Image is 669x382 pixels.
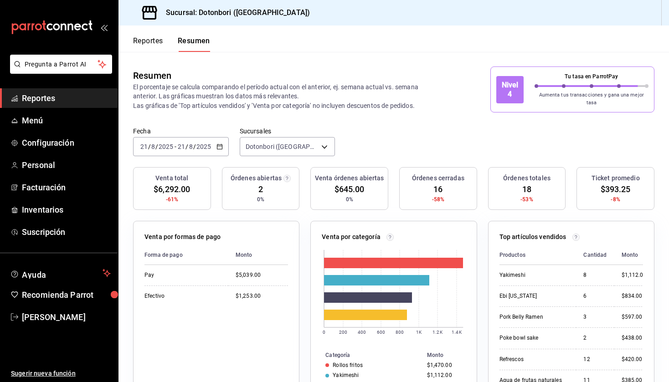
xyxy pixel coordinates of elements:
div: Poke bowl sake [499,334,569,342]
span: / [193,143,196,150]
span: [PERSON_NAME] [22,311,111,323]
span: 2 [258,183,263,195]
h3: Órdenes abiertas [231,173,282,183]
div: $597.00 [622,313,647,321]
span: -53% [520,195,533,204]
input: -- [177,143,185,150]
span: Facturación [22,181,111,194]
button: open_drawer_menu [100,24,108,31]
th: Monto [423,350,477,360]
div: Resumen [133,69,171,82]
span: -61% [166,195,179,204]
text: 1.4K [452,330,462,335]
p: Aumenta tus transacciones y gana una mejor tasa [535,92,649,107]
p: Venta por categoría [322,232,381,242]
span: Pregunta a Parrot AI [25,60,98,69]
text: 400 [358,330,366,335]
p: El porcentaje se calcula comparando el período actual con el anterior, ej. semana actual vs. sema... [133,82,437,110]
div: $5,039.00 [236,271,288,279]
label: Fecha [133,128,229,134]
div: 12 [583,356,607,363]
label: Sucursales [240,128,335,134]
span: Recomienda Parrot [22,289,111,301]
span: -58% [432,195,445,204]
div: 8 [583,271,607,279]
th: Categoría [311,350,423,360]
div: Pay [144,271,221,279]
div: $1,112.00 [427,372,462,378]
text: 800 [396,330,404,335]
text: 0 [323,330,325,335]
span: Inventarios [22,204,111,216]
th: Productos [499,245,576,265]
input: -- [140,143,148,150]
div: Nivel 4 [496,76,524,103]
span: Configuración [22,137,111,149]
span: / [148,143,151,150]
div: Refrescos [499,356,569,363]
span: $6,292.00 [154,183,190,195]
span: 0% [346,195,353,204]
p: Venta por formas de pago [144,232,221,242]
text: 200 [339,330,347,335]
input: -- [189,143,193,150]
span: 16 [433,183,443,195]
text: 600 [377,330,385,335]
span: - [175,143,176,150]
input: ---- [158,143,174,150]
h3: Sucursal: Dotonbori ([GEOGRAPHIC_DATA]) [159,7,310,18]
span: -8% [611,195,620,204]
div: Pork Belly Ramen [499,313,569,321]
span: / [155,143,158,150]
span: Ayuda [22,268,99,279]
button: Pregunta a Parrot AI [10,55,112,74]
h3: Venta órdenes abiertas [315,173,384,183]
th: Cantidad [576,245,614,265]
span: Menú [22,114,111,127]
h3: Órdenes cerradas [412,173,464,183]
div: $1,470.00 [427,362,462,368]
span: / [185,143,188,150]
th: Monto [614,245,647,265]
span: Suscripción [22,226,111,238]
div: $1,253.00 [236,292,288,300]
div: Yakimeshi [499,271,569,279]
div: 3 [583,313,607,321]
span: Dotonbori ([GEOGRAPHIC_DATA]) [246,142,319,151]
span: Personal [22,159,111,171]
input: -- [151,143,155,150]
div: Rollos fritos [333,362,363,368]
div: 6 [583,292,607,300]
p: Top artículos vendidos [499,232,566,242]
span: $645.00 [334,183,365,195]
div: 2 [583,334,607,342]
h3: Venta total [155,173,188,183]
div: $438.00 [622,334,647,342]
th: Forma de pago [144,245,228,265]
a: Pregunta a Parrot AI [6,66,112,76]
span: $393.25 [601,183,631,195]
div: $834.00 [622,292,647,300]
button: Resumen [178,36,210,52]
div: Yakimeshi [333,372,359,378]
p: Tu tasa en ParrotPay [535,72,649,81]
h3: Órdenes totales [503,173,551,183]
div: navigation tabs [133,36,210,52]
text: 1.2K [433,330,443,335]
span: 0% [257,195,264,204]
input: ---- [196,143,211,150]
span: Reportes [22,92,111,104]
h3: Ticket promedio [592,173,640,183]
span: Sugerir nueva función [11,369,111,378]
div: $420.00 [622,356,647,363]
text: 1K [416,330,422,335]
span: 18 [522,183,531,195]
div: Efectivo [144,292,221,300]
th: Monto [228,245,288,265]
button: Reportes [133,36,163,52]
div: $1,112.00 [622,271,647,279]
div: Ebi [US_STATE] [499,292,569,300]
